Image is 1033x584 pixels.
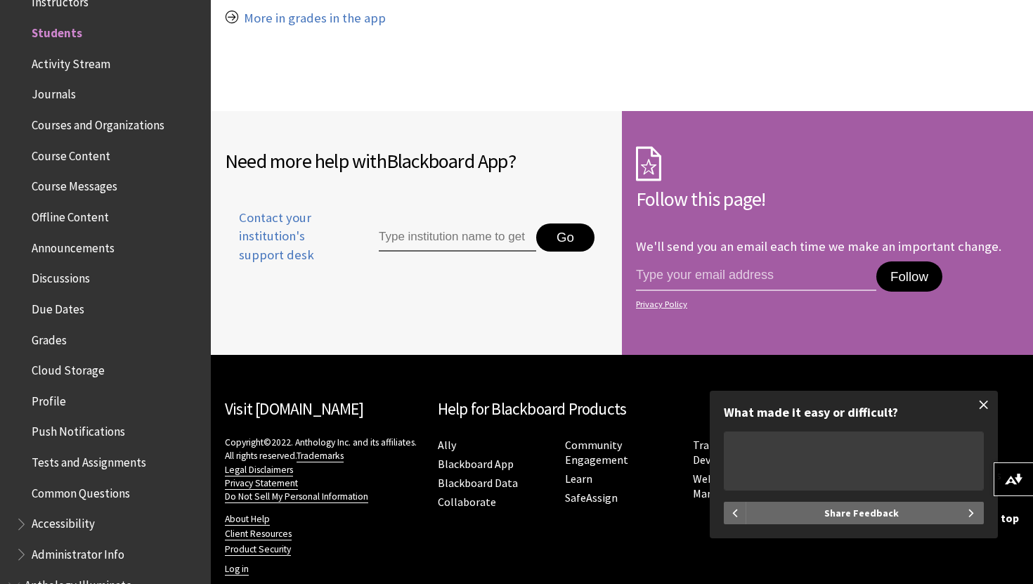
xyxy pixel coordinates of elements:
[438,495,496,510] a: Collaborate
[225,491,368,503] a: Do Not Sell My Personal Information
[438,476,518,491] a: Blackboard Data
[225,209,346,264] span: Contact your institution's support desk
[32,175,117,194] span: Course Messages
[32,450,146,469] span: Tests and Assignments
[225,563,249,576] a: Log in
[32,389,66,408] span: Profile
[438,438,456,453] a: Ally
[225,209,346,281] a: Contact your institution's support desk
[636,146,661,181] img: Subscription Icon
[225,513,270,526] a: About Help
[746,502,984,524] button: Share Feedback
[32,481,130,500] span: Common Questions
[297,450,344,462] a: Trademarks
[636,261,876,291] input: email address
[724,405,984,420] div: What made it easy or difficult?
[724,431,984,491] textarea: What made it easy or difficult?
[565,491,618,505] a: SafeAssign
[32,297,84,316] span: Due Dates
[536,223,595,252] button: Go
[636,299,1015,309] a: Privacy Policy
[32,205,109,224] span: Offline Content
[636,238,1001,254] p: We'll send you an email each time we make an important change.
[379,223,536,252] input: Type institution name to get support
[32,543,124,562] span: Administrator Info
[565,472,592,486] a: Learn
[225,477,298,490] a: Privacy Statement
[565,438,628,467] a: Community Engagement
[32,266,90,285] span: Discussions
[386,148,508,174] span: Blackboard App
[244,10,386,27] a: More in grades in the app
[225,398,363,419] a: Visit [DOMAIN_NAME]
[32,113,164,132] span: Courses and Organizations
[438,457,514,472] a: Blackboard App
[824,502,899,524] span: Share Feedback
[32,144,110,163] span: Course Content
[636,184,1019,214] h2: Follow this page!
[32,21,82,40] span: Students
[693,438,803,467] a: Training and Development Manager
[32,328,67,347] span: Grades
[32,420,125,439] span: Push Notifications
[225,464,293,476] a: Legal Disclaimers
[438,397,807,422] h2: Help for Blackboard Products
[225,528,292,540] a: Client Resources
[32,52,110,71] span: Activity Stream
[876,261,942,292] button: Follow
[225,436,424,502] p: Copyright©2022. Anthology Inc. and its affiliates. All rights reserved.
[225,146,608,176] h2: Need more help with ?
[32,358,105,377] span: Cloud Storage
[32,236,115,255] span: Announcements
[32,512,95,531] span: Accessibility
[693,472,773,501] a: Web Community Manager
[32,83,76,102] span: Journals
[225,543,291,556] a: Product Security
